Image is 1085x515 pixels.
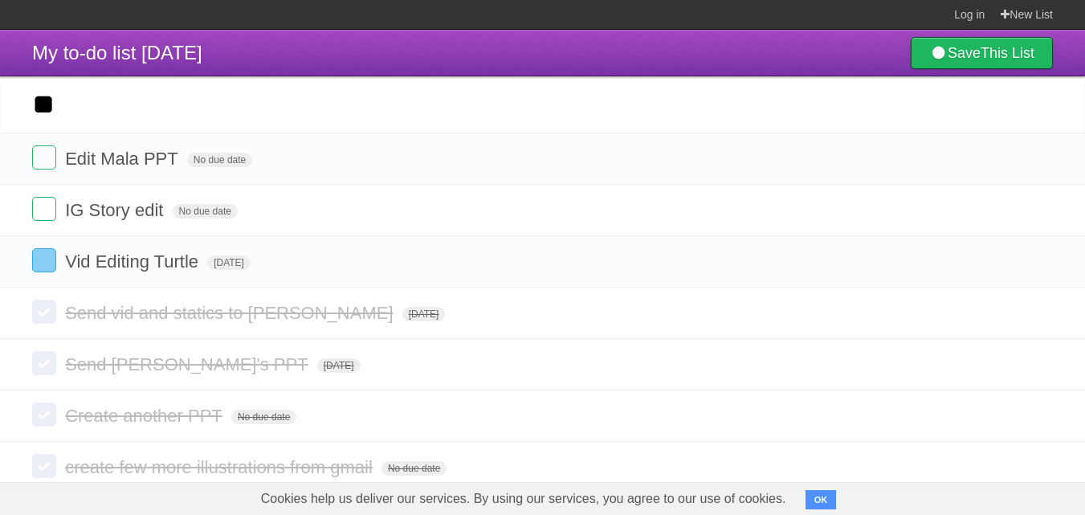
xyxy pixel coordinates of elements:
[32,145,56,170] label: Done
[402,307,446,321] span: [DATE]
[207,255,251,270] span: [DATE]
[32,351,56,375] label: Done
[32,248,56,272] label: Done
[187,153,252,167] span: No due date
[65,251,202,272] span: Vid Editing Turtle
[32,403,56,427] label: Done
[981,45,1034,61] b: This List
[231,410,296,424] span: No due date
[32,197,56,221] label: Done
[381,461,447,476] span: No due date
[32,300,56,324] label: Done
[173,204,238,219] span: No due date
[806,490,837,509] button: OK
[245,483,802,515] span: Cookies help us deliver our services. By using our services, you agree to our use of cookies.
[911,37,1053,69] a: SaveThis List
[65,303,397,323] span: Send vid and statics to [PERSON_NAME]
[65,200,167,220] span: IG Story edit
[65,406,226,426] span: Create another PPT
[317,358,361,373] span: [DATE]
[32,454,56,478] label: Done
[65,149,182,169] span: Edit Mala PPT
[65,457,377,477] span: create few more illustrations from gmail
[32,42,202,63] span: My to-do list [DATE]
[65,354,312,374] span: Send [PERSON_NAME]'s PPT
